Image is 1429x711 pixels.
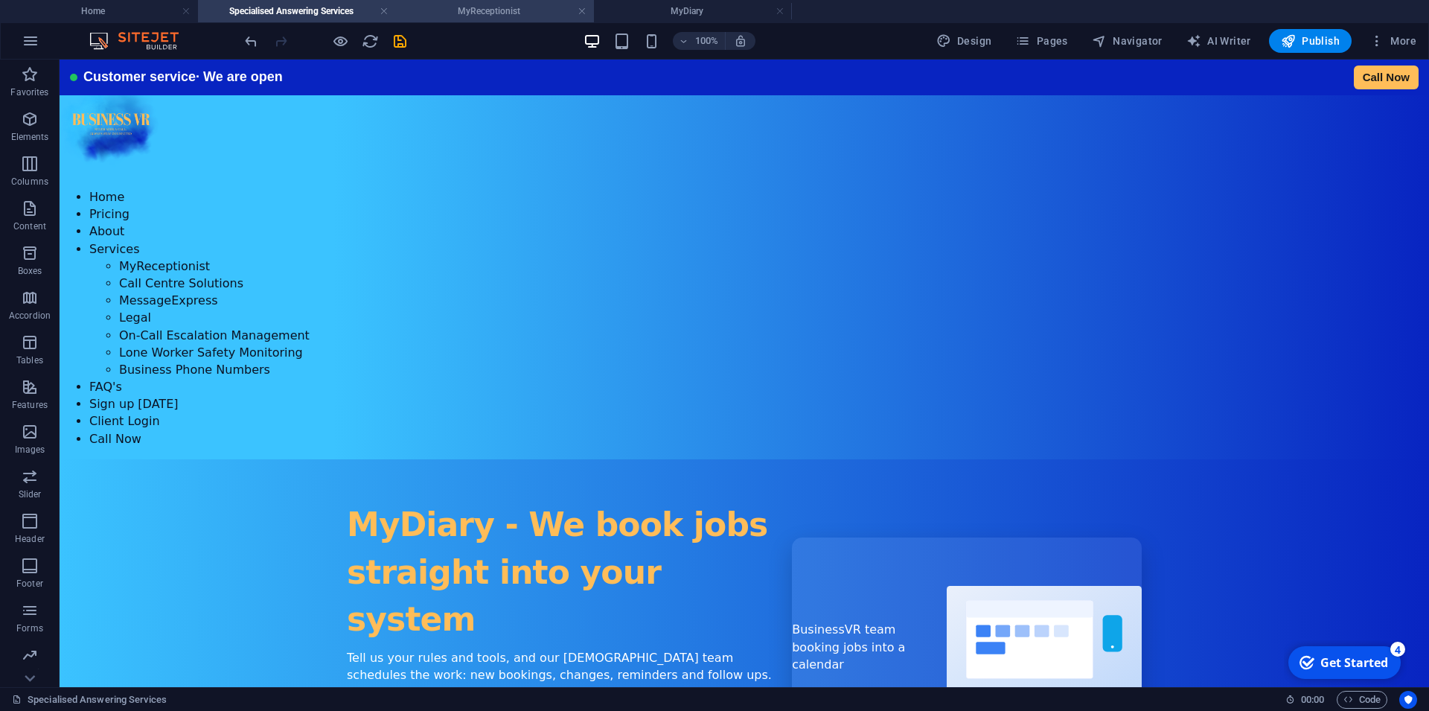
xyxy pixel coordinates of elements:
[11,131,49,143] p: Elements
[695,32,719,50] h6: 100%
[361,32,379,50] button: reload
[12,691,167,709] a: Click to cancel selection. Double-click to open Pages
[9,310,51,322] p: Accordion
[936,34,992,48] span: Design
[1281,34,1340,48] span: Publish
[1311,694,1314,705] span: :
[391,32,409,50] button: save
[1015,34,1067,48] span: Pages
[1086,29,1169,53] button: Navigator
[594,3,792,19] h4: MyDiary
[1269,29,1352,53] button: Publish
[1337,691,1387,709] button: Code
[391,33,409,50] i: Save (Ctrl+S)
[1399,691,1417,709] button: Usercentrics
[930,29,998,53] button: Design
[15,533,45,545] p: Header
[15,444,45,456] p: Images
[10,86,48,98] p: Favorites
[331,32,349,50] button: Click here to leave preview mode and continue editing
[16,578,43,590] p: Footer
[16,622,43,634] p: Forms
[12,399,48,411] p: Features
[1369,34,1416,48] span: More
[1285,691,1325,709] h6: Session time
[16,354,43,366] p: Tables
[362,33,379,50] i: Reload page
[1364,29,1422,53] button: More
[198,3,396,19] h4: Specialised Answering Services
[396,3,594,19] h4: MyReceptionist
[86,32,197,50] img: Editor Logo
[242,32,260,50] button: undo
[13,220,46,232] p: Content
[18,265,42,277] p: Boxes
[1301,691,1324,709] span: 00 00
[9,667,50,679] p: Marketing
[1009,29,1073,53] button: Pages
[1180,29,1257,53] button: AI Writer
[1186,34,1251,48] span: AI Writer
[930,29,998,53] div: Design (Ctrl+Alt+Y)
[673,32,726,50] button: 100%
[106,1,121,16] div: 4
[11,176,48,188] p: Columns
[243,33,260,50] i: Undo: Delete elements (Ctrl+Z)
[1343,691,1381,709] span: Code
[36,14,104,31] div: Get Started
[19,488,42,500] p: Slider
[4,6,117,39] div: Get Started 4 items remaining, 20% complete
[1092,34,1163,48] span: Navigator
